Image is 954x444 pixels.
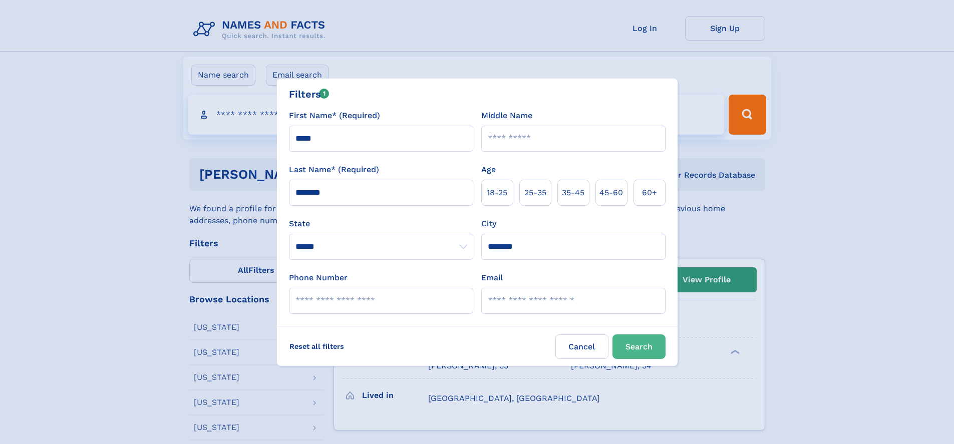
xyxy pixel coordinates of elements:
label: Last Name* (Required) [289,164,379,176]
label: First Name* (Required) [289,110,380,122]
span: 25‑35 [524,187,546,199]
span: 18‑25 [487,187,507,199]
label: City [481,218,496,230]
span: 45‑60 [599,187,623,199]
span: 35‑45 [562,187,584,199]
span: 60+ [642,187,657,199]
div: Filters [289,87,330,102]
label: Middle Name [481,110,532,122]
button: Search [612,334,666,359]
label: Email [481,272,503,284]
label: Age [481,164,496,176]
label: Reset all filters [283,334,351,358]
label: Cancel [555,334,608,359]
label: Phone Number [289,272,348,284]
label: State [289,218,473,230]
